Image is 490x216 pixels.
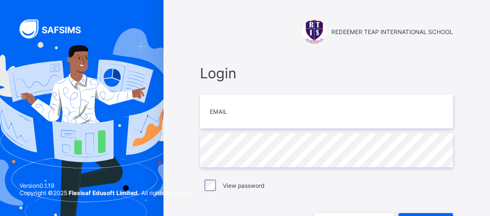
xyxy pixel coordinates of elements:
strong: Flexisaf Edusoft Limited. [69,189,140,197]
label: View password [223,182,264,189]
span: REDEEMER TEAP INTERNATIONAL SCHOOL [331,28,453,36]
span: Version 0.1.19 [19,182,191,189]
span: Login [200,65,453,82]
span: Copyright © 2025 All rights reserved. [19,189,191,197]
img: SAFSIMS Logo [19,19,92,38]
